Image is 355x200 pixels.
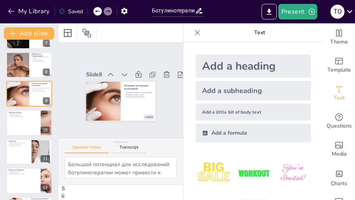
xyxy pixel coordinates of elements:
div: 12 [40,184,50,191]
p: Большой потенциал для исследований [124,91,152,94]
div: 11 [6,139,52,165]
input: Insert title [152,5,195,16]
p: Идеи для будущих исследований [9,174,39,175]
button: Speaker Notes [65,145,109,153]
div: Add charts and graphs [323,163,355,191]
p: Этические аспекты [9,111,39,113]
div: 12 [6,168,52,193]
p: Многообещающий метод лечения [9,142,29,144]
p: Открытое обсуждение [9,171,39,172]
p: Этический подход к лечению [9,116,39,117]
textarea: Большой потенциал для исследований ботулинотерапии может привести к значительным улучшениям в леч... [65,157,177,178]
div: 7 [43,40,50,47]
img: 3.jpeg [275,155,311,191]
div: Change the overall theme [323,23,355,51]
div: Add ready made slides [323,51,355,79]
span: Media [332,150,347,158]
p: Text [204,23,316,42]
button: My Library [6,5,53,18]
p: Преимущества ботулинотерапии [32,53,50,57]
div: 10 [40,126,50,133]
p: Значение для будущего [9,145,29,147]
span: Text [334,94,344,102]
p: Вопросы и обсуждение [9,169,39,171]
p: Индивидуальный подход [9,114,39,116]
div: Add a formula [196,124,311,142]
p: Потенциал для будущих исследований [32,82,50,87]
div: 9 [6,81,52,107]
div: Add a heading [196,54,311,78]
p: Потенциал для будущих исследований [124,84,152,91]
p: Информированное согласие [9,113,39,114]
div: 8 [43,68,50,75]
button: Add slide [4,27,54,40]
p: Расширение применения [9,144,29,145]
span: Template [327,66,351,74]
p: Разработка новых методов [124,94,152,96]
p: Минимальное количество побочных эффектов [32,56,50,59]
div: Т О [330,5,344,19]
div: Slide 9 [86,71,102,78]
p: Важность вопросов [9,172,39,174]
div: Saved [59,8,83,15]
div: Layout [62,27,74,39]
span: Charts [331,179,347,188]
img: 1.jpeg [196,155,232,191]
div: Add a subheading [196,81,311,100]
div: 9 [43,97,50,104]
p: Улучшение качества жизни [124,96,152,98]
p: Индивидуальная адаптация [32,61,50,62]
div: Add a little bit of body text [196,104,311,121]
span: Questions [327,122,352,130]
span: Theme [330,38,348,46]
p: Заключение [9,140,29,142]
button: Export to PowerPoint [262,4,277,19]
div: 11 [40,155,50,162]
div: Add images, graphics, shapes or video [323,135,355,163]
p: Улучшение качества жизни [32,90,50,92]
button: Т О [330,4,344,19]
p: Разработка новых методов [32,89,50,90]
div: 8 [6,52,52,78]
img: 2.jpeg [235,155,271,191]
span: Position [82,28,91,38]
div: 10 [6,110,52,135]
p: Большой потенциал для исследований [32,88,50,89]
div: Get real-time input from your audience [323,107,355,135]
div: Add text boxes [323,79,355,107]
button: Transcript [112,145,146,153]
p: Длительное действие [32,59,50,61]
button: Present [278,4,317,19]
